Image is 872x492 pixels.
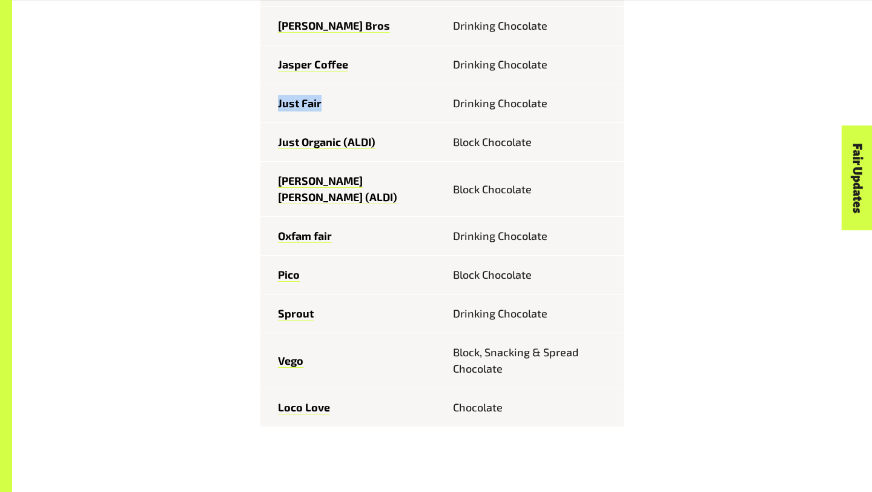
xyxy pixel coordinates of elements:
[442,162,624,217] td: Block Chocolate
[278,307,314,321] a: Sprout
[278,96,322,110] a: Just Fair
[278,354,303,368] a: Vego
[442,256,624,294] td: Block Chocolate
[278,135,375,149] a: Just Organic (ALDI)
[278,268,300,282] a: Pico
[442,333,624,388] td: Block, Snacking & Spread Chocolate
[278,174,397,204] a: [PERSON_NAME] [PERSON_NAME] (ALDI)
[278,401,330,414] a: Loco Love
[278,229,332,243] a: Oxfam fair
[442,123,624,162] td: Block Chocolate
[442,294,624,333] td: Drinking Chocolate
[442,388,624,427] td: Chocolate
[278,19,390,33] a: [PERSON_NAME] Bros
[278,58,348,71] a: Jasper Coffee
[442,217,624,256] td: Drinking Chocolate
[442,45,624,84] td: Drinking Chocolate
[442,84,624,123] td: Drinking Chocolate
[442,7,624,45] td: Drinking Chocolate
